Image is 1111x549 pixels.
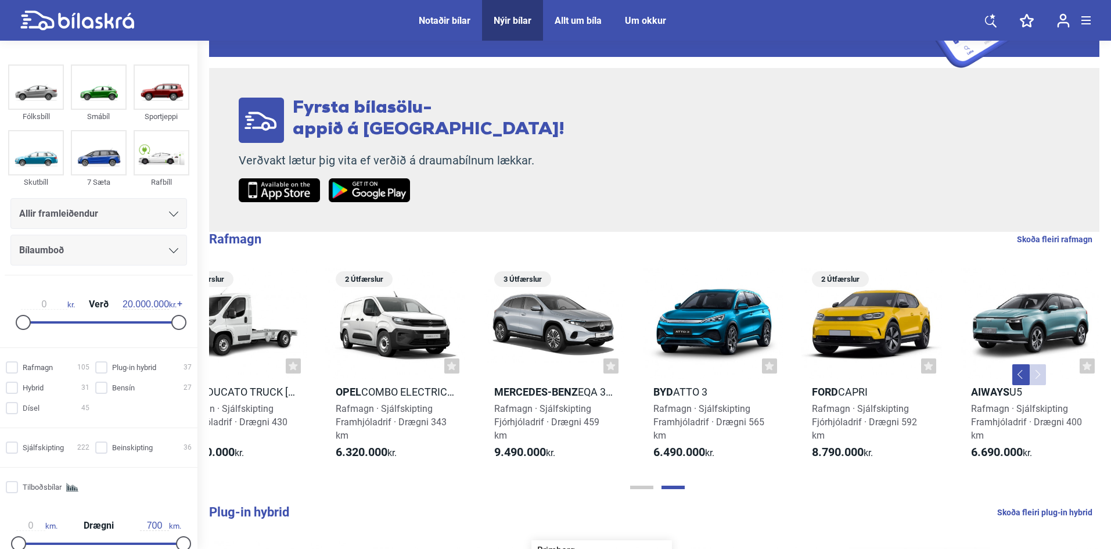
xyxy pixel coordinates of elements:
div: Skutbíll [8,175,64,189]
b: 6.690.000 [971,445,1023,459]
span: 36 [184,442,192,454]
span: kr. [653,446,714,460]
b: Plug-in hybrid [209,505,289,519]
span: km. [16,521,57,531]
span: Beinskipting [112,442,153,454]
h2: EQA 300 4MATIC [484,385,624,399]
h2: U5 [961,385,1101,399]
b: Mercedes-Benz [494,386,578,398]
span: 27 [184,382,192,394]
b: BYD [653,386,673,398]
h2: Capri [801,385,942,399]
span: Rafmagn [23,361,53,374]
a: Um okkur [625,15,666,26]
span: Dísel [23,402,39,414]
span: Rafmagn · Sjálfskipting Framhjóladrif · Drægni 565 km [653,403,764,441]
h2: e-Ducato Truck [PERSON_NAME] hús [166,385,307,399]
span: Hybrid [23,382,44,394]
span: Verð [86,300,112,309]
span: Rafmagn · Sjálfskipting Framhjóladrif · Drægni 400 km [971,403,1082,441]
div: Sportjeppi [134,110,189,123]
b: 6.320.000 [336,445,387,459]
p: Verðvakt lætur þig vita ef verðið á draumabílnum lækkar. [239,153,565,168]
div: Rafbíll [134,175,189,189]
span: 37 [184,361,192,374]
a: 2 Útfærslure-Ducato Truck [PERSON_NAME] húsRafmagn · SjálfskiptingFramhjóladrif · Drægni 430 km11... [166,267,307,470]
a: 3 ÚtfærslurMercedes-BenzEQA 300 4MATICRafmagn · SjálfskiptingFjórhjóladrif · Drægni 459 km9.490.0... [484,267,624,470]
b: 6.490.000 [653,445,705,459]
span: 45 [81,402,89,414]
a: 2 ÚtfærslurFordCapriRafmagn · SjálfskiptingFjórhjóladrif · Drægni 592 km8.790.000kr. [801,267,942,470]
span: Tilboðsbílar [23,481,62,493]
a: Skoða fleiri rafmagn [1017,232,1092,247]
div: Fólksbíll [8,110,64,123]
button: Previous [1012,364,1030,385]
button: Page 2 [661,486,685,489]
span: Bensín [112,382,135,394]
span: 105 [77,361,89,374]
b: Aiways [971,386,1009,398]
span: kr. [971,446,1032,460]
b: 9.490.000 [494,445,546,459]
h2: Atto 3 [643,385,783,399]
b: Ford [812,386,838,398]
span: Rafmagn · Sjálfskipting Framhjóladrif · Drægni 343 km [336,403,447,441]
a: Skoða fleiri plug-in hybrid [997,505,1092,520]
span: 2 Útfærslur [341,271,387,287]
span: Rafmagn · Sjálfskipting Framhjóladrif · Drægni 430 km [177,403,287,441]
b: Rafmagn [209,232,261,246]
span: kr. [123,299,177,310]
button: Page 1 [630,486,653,489]
span: kr. [177,446,244,460]
div: Smábíl [71,110,127,123]
span: Plug-in hybrid [112,361,156,374]
span: Rafmagn · Sjálfskipting Fjórhjóladrif · Drægni 592 km [812,403,917,441]
span: kr. [812,446,873,460]
span: kr. [336,446,397,460]
a: Nýir bílar [494,15,531,26]
img: user-login.svg [1057,13,1070,28]
a: 2 ÚtfærslurOpelCombo Electric Van L1Rafmagn · SjálfskiptingFramhjóladrif · Drægni 343 km6.320.000kr. [325,267,466,470]
span: 222 [77,442,89,454]
a: Allt um bíla [555,15,602,26]
b: Opel [336,386,361,398]
span: Fyrsta bílasölu- appið á [GEOGRAPHIC_DATA]! [293,99,565,139]
span: 31 [81,382,89,394]
span: Bílaumboð [19,242,64,259]
span: 3 Útfærslur [500,271,545,287]
span: kr. [494,446,555,460]
a: Notaðir bílar [419,15,470,26]
span: Rafmagn · Sjálfskipting Fjórhjóladrif · Drægni 459 km [494,403,599,441]
span: Drægni [81,521,117,530]
b: 8.790.000 [812,445,864,459]
button: Next [1029,364,1046,385]
span: 2 Útfærslur [818,271,863,287]
span: km. [140,521,181,531]
a: BYDAtto 3Rafmagn · SjálfskiptingFramhjóladrif · Drægni 565 km6.490.000kr. [643,267,783,470]
div: 7 Sæta [71,175,127,189]
a: AiwaysU5Rafmagn · SjálfskiptingFramhjóladrif · Drægni 400 km6.690.000kr. [961,267,1101,470]
span: kr. [21,299,75,310]
span: Allir framleiðendur [19,206,98,222]
span: Sjálfskipting [23,442,64,454]
h2: Combo Electric Van L1 [325,385,466,399]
